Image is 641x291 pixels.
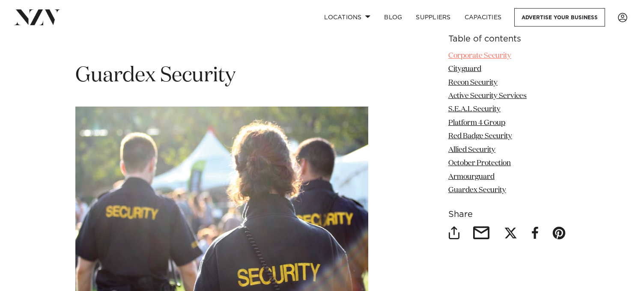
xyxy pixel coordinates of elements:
[458,8,509,27] a: Capacities
[448,92,527,100] a: Active Security Services
[448,173,495,181] a: Armourguard
[377,8,409,27] a: BLOG
[317,8,377,27] a: Locations
[448,187,506,194] a: Guardex Security
[75,65,236,86] span: Guardex Security
[448,146,495,154] a: Allied Security
[409,8,457,27] a: SUPPLIERS
[448,133,512,140] a: Red Badge Security
[14,9,60,25] img: nzv-logo.png
[448,79,498,86] a: Recon Security
[514,8,605,27] a: Advertise your business
[448,160,511,167] a: October Protection
[448,52,511,59] a: Corporate Security
[448,106,501,113] a: S.E.A.L Security
[448,210,566,219] h6: Share
[448,119,505,127] a: Platform 4 Group
[448,65,481,73] a: Cityguard
[448,35,566,44] h6: Table of contents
